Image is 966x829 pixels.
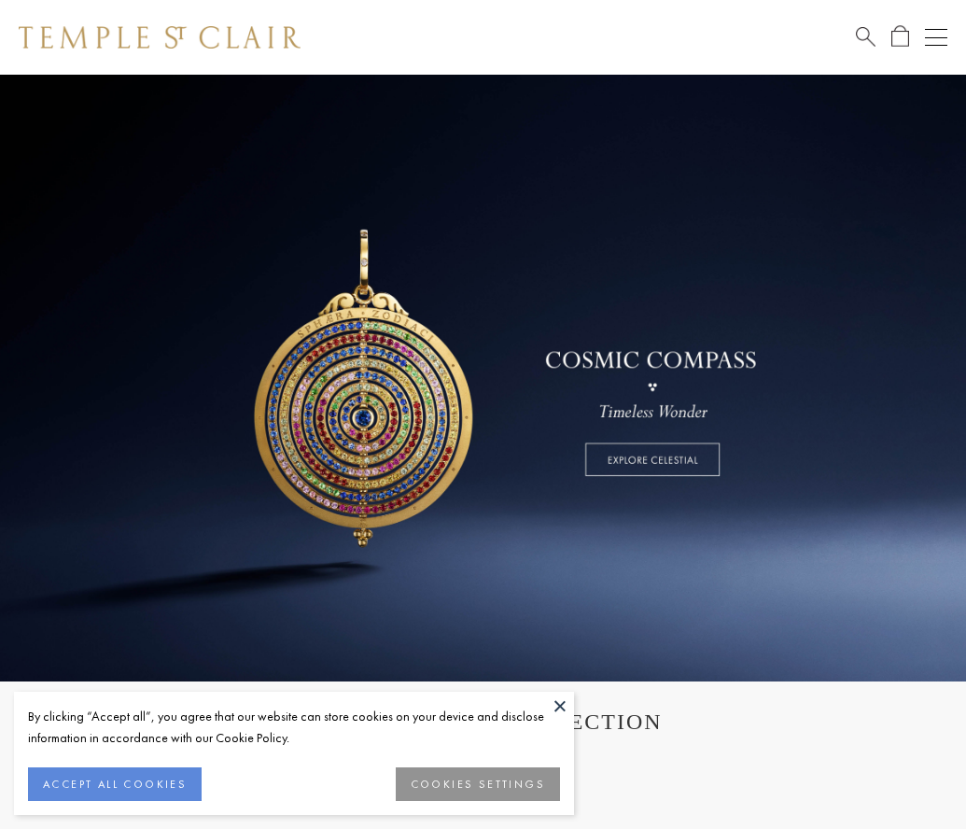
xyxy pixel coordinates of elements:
img: Temple St. Clair [19,26,301,49]
a: Search [856,25,875,49]
button: ACCEPT ALL COOKIES [28,767,202,801]
div: By clicking “Accept all”, you agree that our website can store cookies on your device and disclos... [28,706,560,749]
a: Open Shopping Bag [891,25,909,49]
button: COOKIES SETTINGS [396,767,560,801]
button: Open navigation [925,26,947,49]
